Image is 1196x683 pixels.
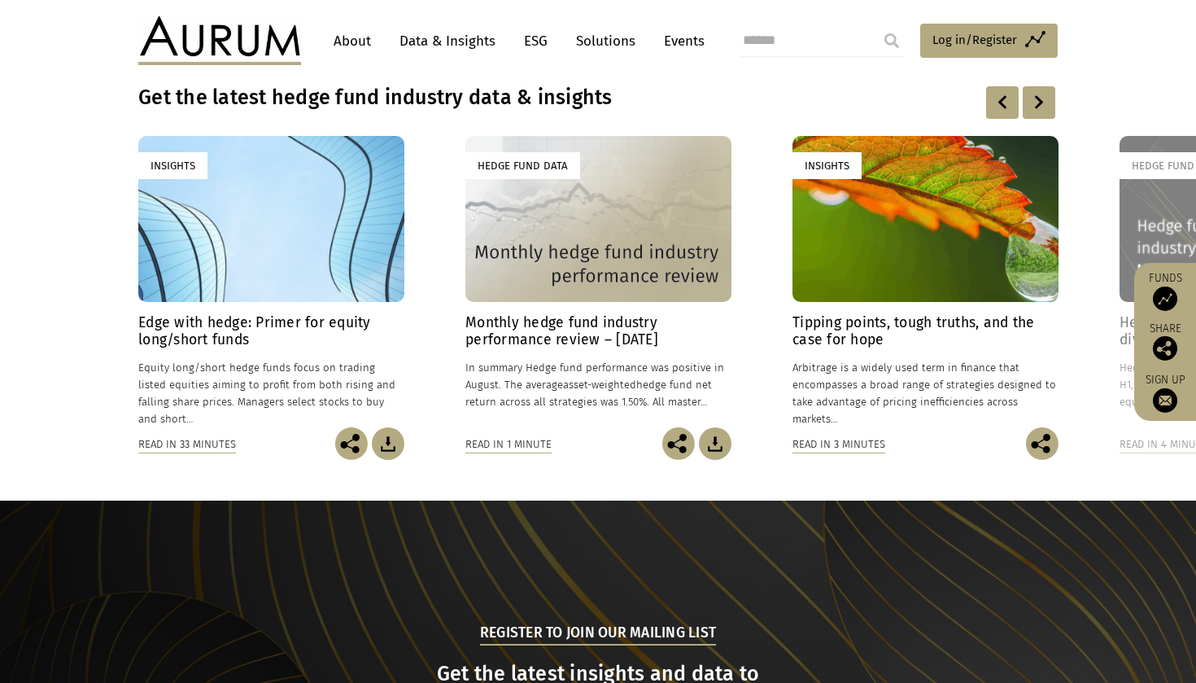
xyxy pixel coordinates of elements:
div: Share [1142,323,1188,361]
img: Download Article [699,427,731,460]
h4: Monthly hedge fund industry performance review – [DATE] [465,314,731,348]
a: About [325,26,379,56]
a: Solutions [568,26,644,56]
h3: Get the latest hedge fund industry data & insights [138,85,848,110]
p: Equity long/short hedge funds focus on trading listed equities aiming to profit from both rising ... [138,359,404,428]
h5: Register to join our mailing list [480,623,716,646]
p: In summary Hedge fund performance was positive in August. The average hedge fund net return acros... [465,359,731,410]
span: asset-weighted [563,379,636,391]
input: Submit [875,24,908,57]
a: Data & Insights [391,26,504,56]
div: Hedge Fund Data [465,152,580,179]
a: Hedge Fund Data Monthly hedge fund industry performance review – [DATE] In summary Hedge fund per... [465,136,731,427]
a: Insights Edge with hedge: Primer for equity long/short funds Equity long/short hedge funds focus ... [138,136,404,427]
a: Log in/Register [920,24,1058,58]
div: Read in 1 minute [465,436,552,453]
p: Arbitrage is a widely used term in finance that encompasses a broad range of strategies designed ... [792,359,1059,428]
div: Insights [792,152,862,179]
span: Log in/Register [932,30,1017,50]
img: Download Article [372,427,404,460]
div: Read in 3 minutes [792,436,885,453]
img: Access Funds [1153,287,1177,311]
img: Share this post [1026,427,1059,460]
h4: Tipping points, tough truths, and the case for hope [792,314,1059,348]
img: Aurum [138,16,301,65]
a: Sign up [1142,373,1188,413]
a: ESG [516,26,556,56]
img: Share this post [335,427,368,460]
div: Read in 33 minutes [138,436,236,453]
a: Funds [1142,271,1188,311]
img: Share this post [662,427,695,460]
div: Insights [138,152,207,179]
a: Events [656,26,705,56]
img: Sign up to our newsletter [1153,388,1177,413]
img: Share this post [1153,336,1177,361]
h4: Edge with hedge: Primer for equity long/short funds [138,314,404,348]
a: Insights Tipping points, tough truths, and the case for hope Arbitrage is a widely used term in f... [792,136,1059,427]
